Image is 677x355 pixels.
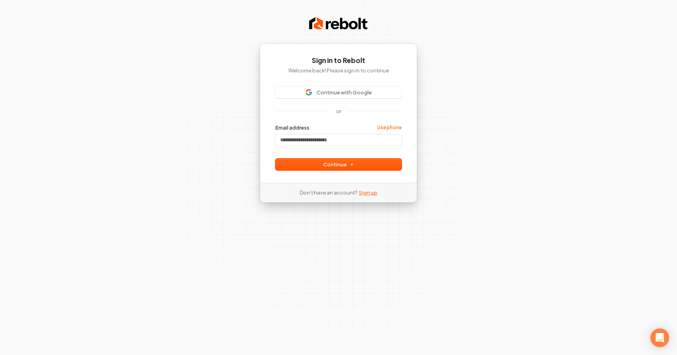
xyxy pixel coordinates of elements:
[306,89,312,96] img: Sign in with Google
[275,124,310,131] label: Email address
[650,328,669,347] div: Open Intercom Messenger
[317,89,372,96] span: Continue with Google
[275,56,402,65] h1: Sign in to Rebolt
[275,159,402,170] button: Continue
[275,67,402,74] p: Welcome back! Please sign in to continue
[359,189,377,196] a: Sign up
[300,189,357,196] span: Don’t have an account?
[336,108,341,115] p: or
[275,86,402,98] button: Sign in with GoogleContinue with Google
[377,124,402,131] a: Use phone
[323,161,354,168] span: Continue
[309,16,368,31] img: Rebolt Logo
